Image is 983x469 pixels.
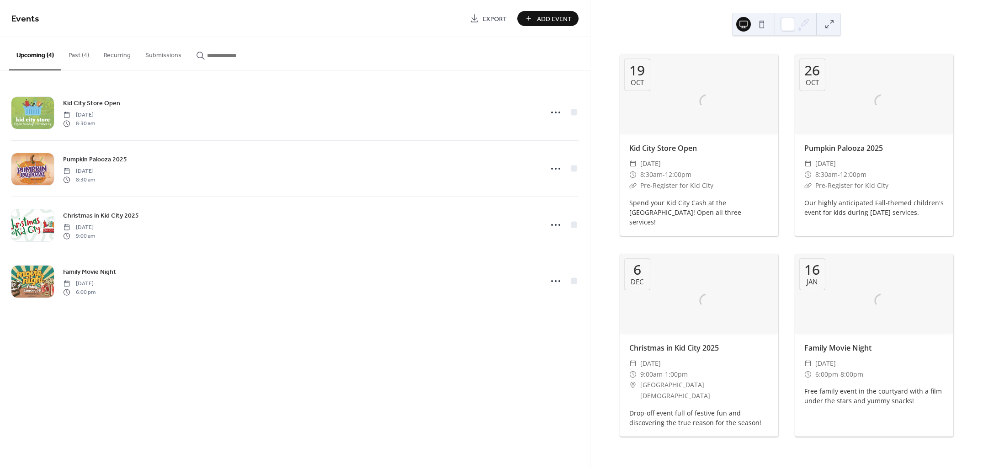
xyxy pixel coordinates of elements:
[665,169,691,180] span: 12:00pm
[640,158,661,169] span: [DATE]
[620,198,778,227] div: Spend your Kid City Cash at the [GEOGRAPHIC_DATA]! Open all three services!
[815,358,836,369] span: [DATE]
[840,369,863,380] span: 8:00pm
[629,158,637,169] div: ​
[815,158,836,169] span: [DATE]
[640,369,663,380] span: 9:00am
[795,198,953,217] div: Our highly anticipated Fall-themed children's event for kids during [DATE] services.
[804,143,883,153] a: Pumpkin Palooza 2025
[63,154,127,165] a: Pumpkin Palooza 2025
[663,169,665,180] span: -
[629,64,645,77] div: 19
[63,288,96,296] span: 6:00 pm
[629,169,637,180] div: ​
[815,169,838,180] span: 8:30am
[620,408,778,427] div: Drop-off event full of festive fun and discovering the true reason for the season!
[96,37,138,69] button: Recurring
[806,79,819,86] div: Oct
[633,263,641,277] div: 6
[629,379,637,390] div: ​
[620,342,778,353] div: Christmas in Kid City 2025
[63,99,120,108] span: Kid City Store Open
[63,267,116,277] span: Family Movie Night
[804,169,812,180] div: ​
[483,14,507,24] span: Export
[640,181,713,190] a: Pre-Register for Kid City
[807,278,818,285] div: Jan
[804,263,820,277] div: 16
[517,11,579,26] button: Add Event
[804,358,812,369] div: ​
[63,167,95,176] span: [DATE]
[840,169,866,180] span: 12:00pm
[804,64,820,77] div: 26
[795,386,953,405] div: Free family event in the courtyard with a film under the stars and yummy snacks!
[63,111,95,119] span: [DATE]
[63,224,95,232] span: [DATE]
[63,266,116,277] a: Family Movie Night
[631,278,643,285] div: Dec
[795,342,953,353] div: Family Movie Night
[138,37,189,69] button: Submissions
[629,180,637,191] div: ​
[9,37,61,70] button: Upcoming (4)
[63,232,95,240] span: 9:00 am
[665,369,688,380] span: 1:00pm
[640,169,663,180] span: 8:30am
[63,119,95,128] span: 8:30 am
[61,37,96,69] button: Past (4)
[804,180,812,191] div: ​
[838,169,840,180] span: -
[629,143,697,153] a: Kid City Store Open
[629,358,637,369] div: ​
[640,379,769,401] span: [GEOGRAPHIC_DATA][DEMOGRAPHIC_DATA]
[629,369,637,380] div: ​
[63,176,95,184] span: 8:30 am
[815,181,888,190] a: Pre-Register for Kid City
[663,369,665,380] span: -
[640,358,661,369] span: [DATE]
[631,79,644,86] div: Oct
[537,14,572,24] span: Add Event
[11,10,39,28] span: Events
[63,280,96,288] span: [DATE]
[63,211,139,221] span: Christmas in Kid City 2025
[804,369,812,380] div: ​
[838,369,840,380] span: -
[815,369,838,380] span: 6:00pm
[463,11,514,26] a: Export
[63,98,120,108] a: Kid City Store Open
[804,158,812,169] div: ​
[63,155,127,165] span: Pumpkin Palooza 2025
[63,210,139,221] a: Christmas in Kid City 2025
